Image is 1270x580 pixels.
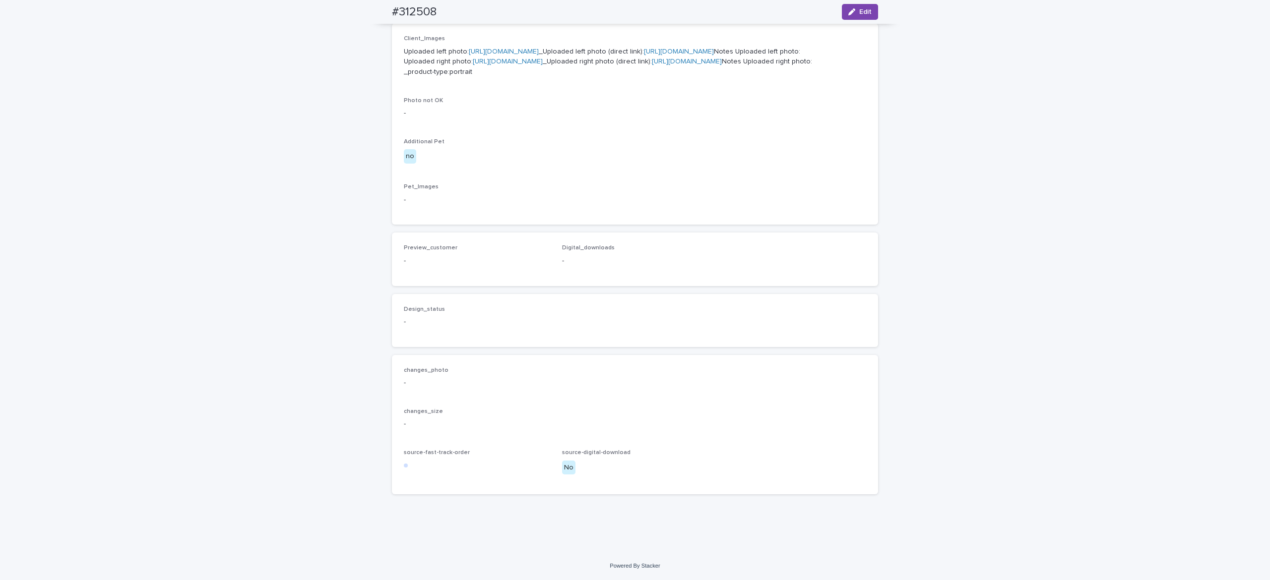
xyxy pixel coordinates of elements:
span: changes_photo [404,367,448,373]
span: Photo not OK [404,98,443,104]
span: Pet_Images [404,184,439,190]
h2: #312508 [392,5,437,19]
span: Digital_downloads [562,245,615,251]
span: Preview_customer [404,245,457,251]
a: Powered By Stacker [610,563,660,569]
p: - [404,419,866,429]
a: [URL][DOMAIN_NAME] [644,48,714,55]
span: Edit [859,8,872,15]
p: - [404,317,550,327]
span: Client_Images [404,36,445,42]
p: - [404,108,866,118]
button: Edit [842,4,878,20]
span: Design_status [404,306,445,312]
a: [URL][DOMAIN_NAME] [469,48,539,55]
span: source-digital-download [562,450,631,456]
span: changes_size [404,408,443,414]
div: no [404,149,416,164]
p: - [562,256,708,266]
p: - [404,256,550,266]
p: Uploaded left photo: _Uploaded left photo (direct link): Notes Uploaded left photo: Uploaded righ... [404,47,866,77]
a: [URL][DOMAIN_NAME] [473,58,543,65]
span: Additional Pet [404,139,444,145]
p: - [404,195,866,205]
div: No [562,461,575,475]
p: - [404,378,866,388]
span: source-fast-track-order [404,450,470,456]
a: [URL][DOMAIN_NAME] [652,58,722,65]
